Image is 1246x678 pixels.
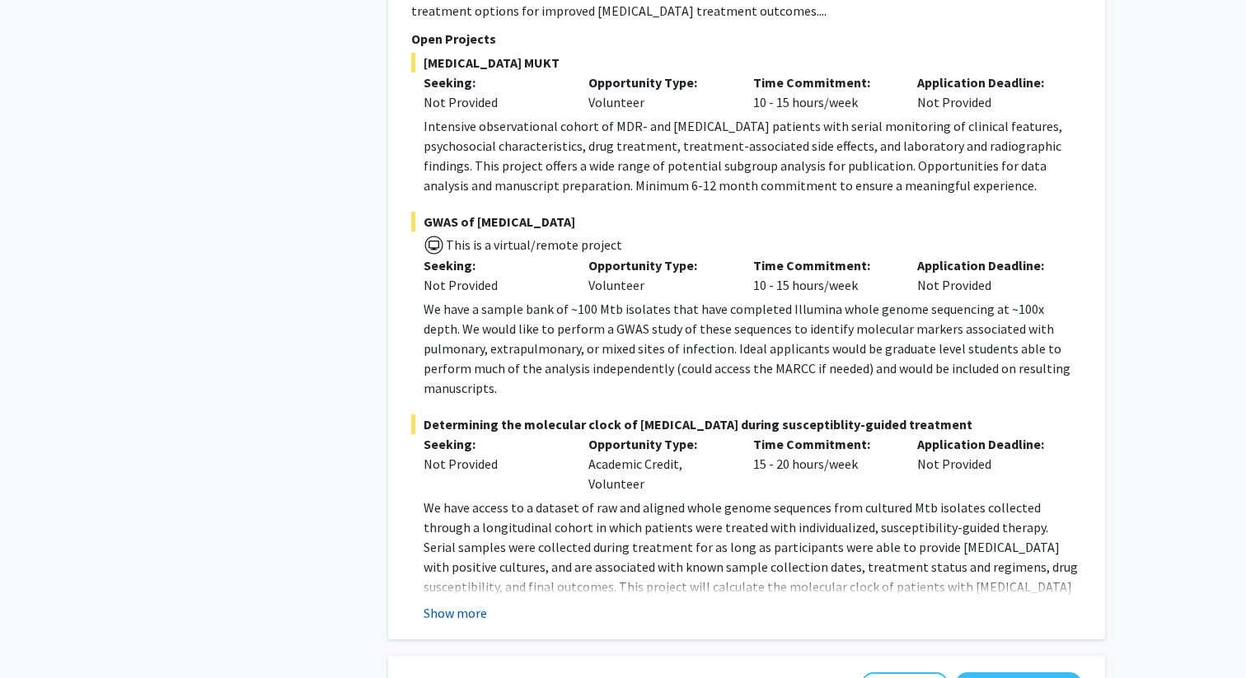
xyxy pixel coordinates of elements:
div: Not Provided [424,454,564,474]
div: Academic Credit, Volunteer [576,434,741,493]
p: Time Commitment: [753,255,893,275]
div: Not Provided [424,92,564,112]
p: We have a sample bank of ~100 Mtb isolates that have completed Illumina whole genome sequencing a... [424,299,1082,398]
p: Opportunity Type: [588,434,728,454]
span: [MEDICAL_DATA] MUKT [411,53,1082,72]
iframe: Chat [12,604,70,666]
span: Determining the molecular clock of [MEDICAL_DATA] during susceptiblity-guided treatment [411,414,1082,434]
p: Application Deadline: [917,434,1057,454]
div: Not Provided [905,255,1070,295]
div: 15 - 20 hours/week [741,434,906,493]
p: Application Deadline: [917,72,1057,92]
span: This is a virtual/remote project [444,236,622,253]
p: Opportunity Type: [588,72,728,92]
div: Volunteer [576,72,741,112]
p: Open Projects [411,29,1082,49]
p: Seeking: [424,434,564,454]
span: GWAS of [MEDICAL_DATA] [411,212,1082,231]
div: Not Provided [905,72,1070,112]
div: Not Provided [905,434,1070,493]
p: Seeking: [424,255,564,275]
div: Not Provided [424,275,564,295]
p: Seeking: [424,72,564,92]
div: Volunteer [576,255,741,295]
p: Time Commitment: [753,72,893,92]
p: Intensive observational cohort of MDR- and [MEDICAL_DATA] patients with serial monitoring of clin... [424,116,1082,195]
div: 10 - 15 hours/week [741,72,906,112]
p: Time Commitment: [753,434,893,454]
p: We have access to a dataset of raw and aligned whole genome sequences from cultured Mtb isolates ... [424,498,1082,676]
div: 10 - 15 hours/week [741,255,906,295]
p: Application Deadline: [917,255,1057,275]
button: Show more [424,603,487,623]
p: Opportunity Type: [588,255,728,275]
